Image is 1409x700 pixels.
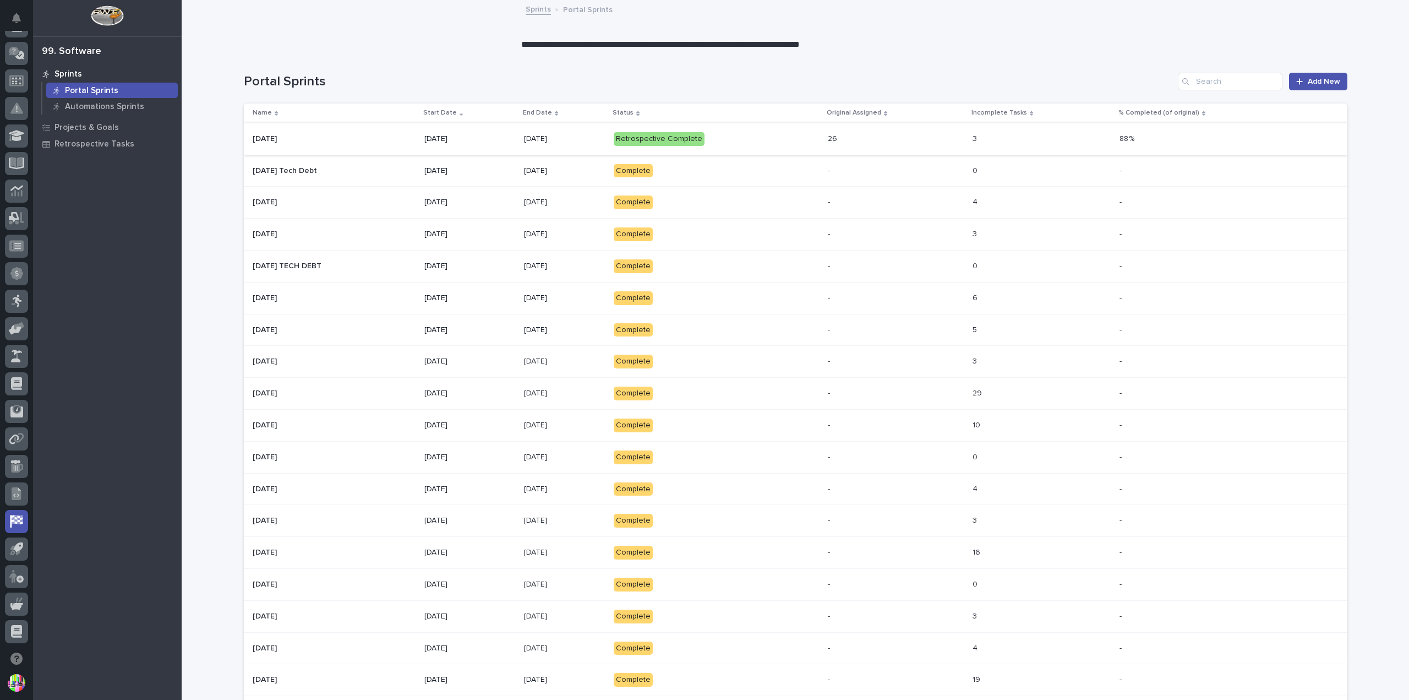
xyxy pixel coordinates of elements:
div: Complete [614,419,653,432]
p: 0 [973,578,980,589]
div: Complete [614,514,653,528]
p: Start Date [423,107,457,119]
p: [DATE] [424,421,515,430]
p: 16 [973,546,982,557]
p: - [828,259,832,271]
button: See all [171,158,200,171]
p: - [1119,451,1124,462]
span: Help Docs [22,263,60,274]
p: [DATE] [253,291,279,303]
p: [DATE] [253,419,279,430]
p: 3 [973,132,979,144]
p: - [828,164,832,176]
tr: [DATE][DATE] [DATE][DATE]Complete-- 44 -- [244,473,1347,505]
p: [DATE] [524,548,605,557]
tr: [DATE][DATE] [DATE][DATE]Complete-- 55 -- [244,314,1347,346]
tr: [DATE][DATE] [DATE][DATE]Complete-- 44 -- [244,187,1347,219]
div: Complete [614,323,653,337]
p: [DATE] [524,612,605,621]
img: Workspace Logo [91,6,123,26]
p: [DATE] [253,387,279,398]
div: Complete [614,451,653,464]
p: [DATE] [424,612,515,621]
p: [DATE] [524,644,605,653]
p: [DATE] [524,675,605,685]
p: - [1119,164,1124,176]
button: Open support chat [5,647,28,670]
div: Start new chat [50,122,181,133]
p: 3 [973,514,979,525]
a: Sprints [33,66,182,82]
div: 🔗 [69,264,78,273]
p: [DATE] [253,610,279,621]
p: Original Assigned [827,107,881,119]
img: 1736555164131-43832dd5-751b-4058-ba23-39d91318e5a0 [22,188,31,197]
p: [DATE] [253,546,279,557]
p: - [828,610,832,621]
p: 88 % [1119,132,1137,144]
input: Search [1178,73,1282,90]
div: Complete [614,482,653,496]
p: - [828,546,832,557]
p: [DATE] [253,673,279,685]
img: 4614488137333_bcb353cd0bb836b1afe7_72.png [23,122,43,142]
tr: [DATE][DATE] [DATE][DATE]Complete-- 2929 -- [244,378,1347,410]
p: Name [253,107,272,119]
p: 6 [973,291,980,303]
p: [DATE] [253,132,279,144]
p: Sprints [54,69,82,79]
tr: [DATE] TECH DEBT[DATE] TECH DEBT [DATE][DATE]Complete-- 00 -- [244,251,1347,283]
span: [PERSON_NAME] [34,218,89,226]
img: 1736555164131-43832dd5-751b-4058-ba23-39d91318e5a0 [11,122,31,142]
p: [DATE] [424,516,515,525]
p: [DATE] [524,166,605,176]
p: - [828,673,832,685]
p: Portal Sprints [563,3,613,15]
span: [PERSON_NAME] [34,188,89,197]
tr: [DATE][DATE] [DATE][DATE]Complete-- 33 -- [244,600,1347,632]
p: [DATE] [424,134,515,144]
a: Sprints [526,2,551,15]
div: Complete [614,355,653,368]
p: - [1119,291,1124,303]
a: 📖Help Docs [7,259,64,279]
img: Brittany Wendell [11,207,29,225]
button: Notifications [5,7,28,30]
p: [DATE] [424,166,515,176]
p: [DATE] [253,196,279,207]
span: Add New [1308,78,1340,85]
tr: [DATE][DATE] [DATE][DATE]Complete-- 66 -- [244,282,1347,314]
tr: [DATE][DATE] [DATE][DATE]Complete-- 33 -- [244,505,1347,537]
p: [DATE] [524,294,605,303]
p: [DATE] [424,485,515,494]
div: Complete [614,259,653,273]
p: 3 [973,227,979,239]
p: [DATE] [524,453,605,462]
p: - [1119,514,1124,525]
div: Complete [614,227,653,241]
p: [DATE] [253,578,279,589]
tr: [DATE][DATE] [DATE][DATE]Complete-- 00 -- [244,569,1347,601]
p: [DATE] [424,294,515,303]
p: - [1119,610,1124,621]
p: - [828,387,832,398]
div: Complete [614,578,653,592]
p: [DATE] [424,198,515,207]
p: [DATE] [524,230,605,239]
tr: [DATE][DATE] [DATE][DATE]Retrospective Complete2626 33 88 %88 % [244,123,1347,155]
p: - [828,291,832,303]
p: [DATE] [424,389,515,398]
a: Projects & Goals [33,119,182,135]
p: 10 [973,419,982,430]
p: - [1119,323,1124,335]
div: 99. Software [42,46,101,58]
p: [DATE] [524,421,605,430]
p: [DATE] [253,451,279,462]
button: Start new chat [187,126,200,139]
p: - [1119,355,1124,366]
p: [DATE] [524,485,605,494]
p: - [828,451,832,462]
p: - [828,514,832,525]
p: Portal Sprints [65,86,118,96]
p: - [828,642,832,653]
